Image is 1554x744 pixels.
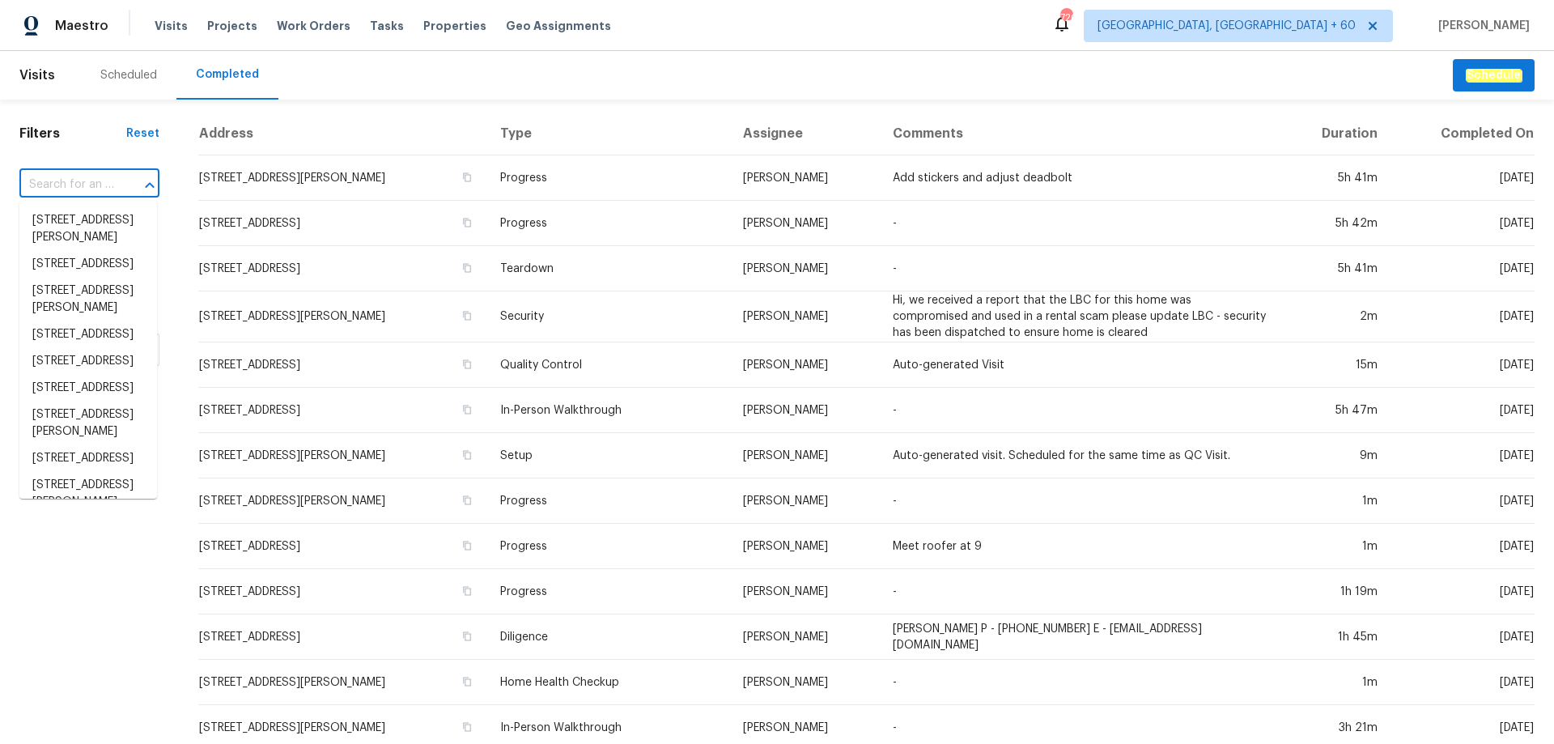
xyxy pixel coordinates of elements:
td: [PERSON_NAME] P - [PHONE_NUMBER] E - [EMAIL_ADDRESS][DOMAIN_NAME] [880,614,1280,660]
td: Security [487,291,730,342]
li: [STREET_ADDRESS] [19,251,157,278]
td: [STREET_ADDRESS][PERSON_NAME] [198,291,487,342]
span: Properties [423,18,486,34]
td: [PERSON_NAME] [730,342,880,388]
td: [PERSON_NAME] [730,524,880,569]
td: [DATE] [1391,433,1535,478]
td: Auto-generated visit. Scheduled for the same time as QC Visit. [880,433,1280,478]
td: - [880,660,1280,705]
td: [STREET_ADDRESS] [198,614,487,660]
td: [STREET_ADDRESS] [198,342,487,388]
button: Copy Address [460,720,474,734]
td: Progress [487,201,730,246]
li: [STREET_ADDRESS][PERSON_NAME] [19,278,157,321]
td: - [880,569,1280,614]
div: Scheduled [100,67,157,83]
th: Address [198,113,487,155]
span: [GEOGRAPHIC_DATA], [GEOGRAPHIC_DATA] + 60 [1098,18,1356,34]
td: [DATE] [1391,155,1535,201]
th: Type [487,113,730,155]
td: 5h 47m [1280,388,1391,433]
td: [PERSON_NAME] [730,201,880,246]
th: Comments [880,113,1280,155]
td: 15m [1280,342,1391,388]
td: [PERSON_NAME] [730,246,880,291]
td: [DATE] [1391,246,1535,291]
button: Copy Address [460,261,474,275]
td: [PERSON_NAME] [730,291,880,342]
td: Auto-generated Visit [880,342,1280,388]
td: - [880,246,1280,291]
td: 1m [1280,660,1391,705]
td: [PERSON_NAME] [730,478,880,524]
td: Progress [487,569,730,614]
td: Progress [487,524,730,569]
td: [STREET_ADDRESS][PERSON_NAME] [198,478,487,524]
button: Close [138,174,161,197]
td: [DATE] [1391,388,1535,433]
td: [DATE] [1391,478,1535,524]
button: Copy Address [460,674,474,689]
td: Progress [487,155,730,201]
td: [PERSON_NAME] [730,155,880,201]
td: [STREET_ADDRESS] [198,524,487,569]
button: Copy Address [460,629,474,644]
button: Copy Address [460,215,474,230]
td: [DATE] [1391,524,1535,569]
td: 5h 41m [1280,246,1391,291]
td: [PERSON_NAME] [730,660,880,705]
td: 2m [1280,291,1391,342]
li: [STREET_ADDRESS] [19,321,157,348]
td: - [880,388,1280,433]
td: Setup [487,433,730,478]
li: [STREET_ADDRESS][PERSON_NAME] [19,402,157,445]
td: [DATE] [1391,569,1535,614]
li: [STREET_ADDRESS] [19,348,157,375]
td: 1m [1280,478,1391,524]
td: [DATE] [1391,291,1535,342]
td: Progress [487,478,730,524]
td: Add stickers and adjust deadbolt [880,155,1280,201]
div: 726 [1060,10,1072,26]
h1: Filters [19,125,126,142]
input: Search for an address... [19,172,114,198]
td: [STREET_ADDRESS] [198,201,487,246]
td: [DATE] [1391,614,1535,660]
button: Copy Address [460,448,474,462]
li: [STREET_ADDRESS][PERSON_NAME] [19,472,157,516]
span: Visits [19,57,55,93]
td: 1h 19m [1280,569,1391,614]
td: 9m [1280,433,1391,478]
span: Tasks [370,20,404,32]
td: 5h 41m [1280,155,1391,201]
button: Copy Address [460,308,474,323]
li: [STREET_ADDRESS] [19,445,157,472]
td: Home Health Checkup [487,660,730,705]
th: Assignee [730,113,880,155]
div: Reset [126,125,159,142]
td: [PERSON_NAME] [730,388,880,433]
td: Meet roofer at 9 [880,524,1280,569]
td: [DATE] [1391,660,1535,705]
td: [STREET_ADDRESS] [198,388,487,433]
td: - [880,478,1280,524]
td: Diligence [487,614,730,660]
td: 5h 42m [1280,201,1391,246]
td: 1h 45m [1280,614,1391,660]
span: Projects [207,18,257,34]
span: Geo Assignments [506,18,611,34]
td: [PERSON_NAME] [730,569,880,614]
span: [PERSON_NAME] [1432,18,1530,34]
div: Completed [196,66,259,83]
td: [STREET_ADDRESS][PERSON_NAME] [198,433,487,478]
button: Schedule [1453,59,1535,92]
td: Teardown [487,246,730,291]
td: - [880,201,1280,246]
em: Schedule [1466,69,1522,82]
span: Work Orders [277,18,350,34]
button: Copy Address [460,402,474,417]
td: 1m [1280,524,1391,569]
td: [STREET_ADDRESS][PERSON_NAME] [198,155,487,201]
td: [DATE] [1391,201,1535,246]
span: Visits [155,18,188,34]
